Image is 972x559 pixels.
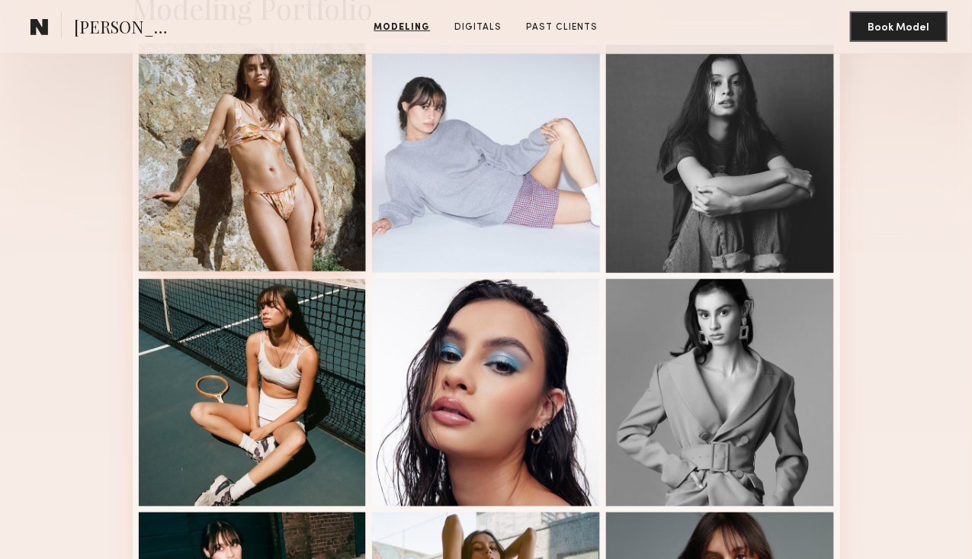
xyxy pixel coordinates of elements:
a: Past Clients [521,21,605,34]
a: Digitals [449,21,508,34]
a: Modeling [368,21,437,34]
button: Book Model [850,11,948,42]
span: [PERSON_NAME] [74,15,180,42]
a: Book Model [850,20,948,33]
